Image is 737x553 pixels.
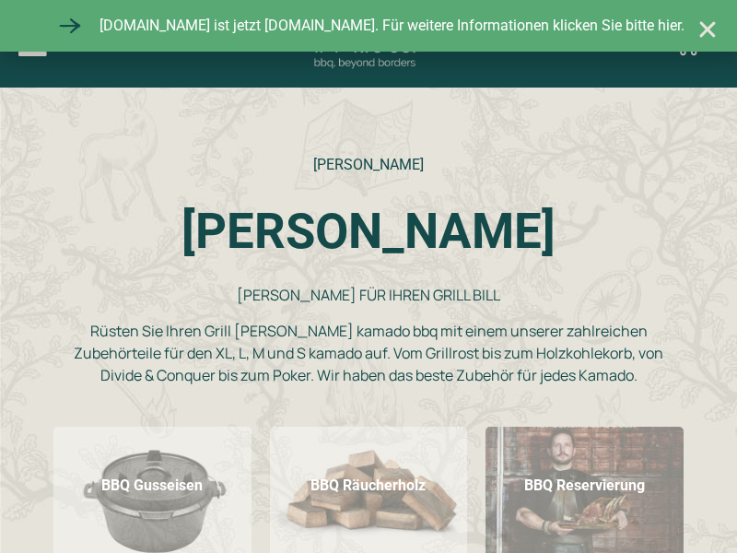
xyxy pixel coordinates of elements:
p: Rüsten Sie Ihren Grill [PERSON_NAME] kamado bbq mit einem unserer zahlreichen Zubehörteile für de... [53,320,684,386]
span: [PERSON_NAME] [313,156,424,173]
a: Close [696,18,719,41]
h1: [PERSON_NAME] [53,207,684,256]
h2: BBQ Räucherholz [270,469,468,501]
p: [PERSON_NAME] FÜR IHREN GRILL BILL [53,284,684,306]
nav: breadcrumbs [53,154,684,176]
span: [DOMAIN_NAME] ist jetzt [DOMAIN_NAME]. Für weitere Informationen klicken Sie bitte hier. [95,15,684,37]
h2: BBQ Reservierung [485,469,684,501]
h2: BBQ Gusseisen [53,469,252,501]
a: [DOMAIN_NAME] ist jetzt [DOMAIN_NAME]. Für weitere Informationen klicken Sie bitte hier. [53,9,684,42]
